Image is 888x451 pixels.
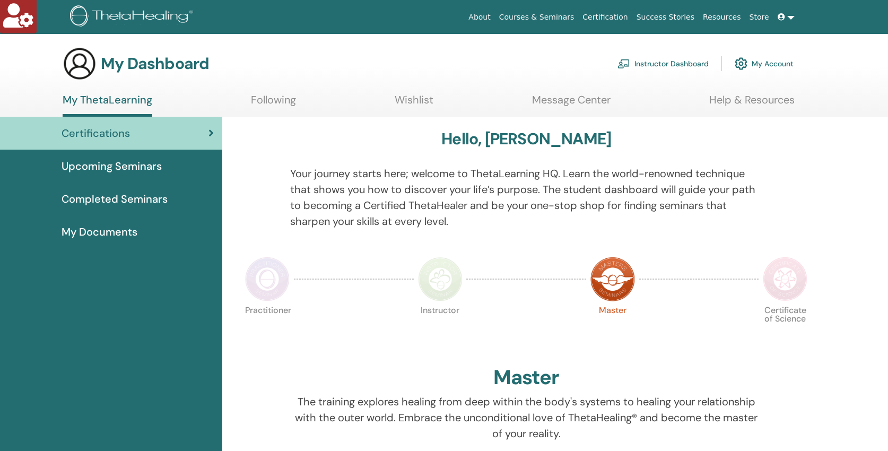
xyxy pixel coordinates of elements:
[632,7,699,27] a: Success Stories
[464,7,494,27] a: About
[745,7,773,27] a: Store
[763,306,807,351] p: Certificate of Science
[495,7,579,27] a: Courses & Seminars
[63,93,152,117] a: My ThetaLearning
[62,224,137,240] span: My Documents
[532,93,611,114] a: Message Center
[290,394,763,441] p: The training explores healing from deep within the body's systems to healing your relationship wi...
[590,257,635,301] img: Master
[617,59,630,68] img: chalkboard-teacher.svg
[590,306,635,351] p: Master
[441,129,611,149] h3: Hello, [PERSON_NAME]
[699,7,745,27] a: Resources
[735,55,747,73] img: cog.svg
[101,54,209,73] h3: My Dashboard
[62,158,162,174] span: Upcoming Seminars
[70,5,197,29] img: logo.png
[709,93,795,114] a: Help & Resources
[735,52,794,75] a: My Account
[245,257,290,301] img: Practitioner
[418,306,463,351] p: Instructor
[493,366,559,390] h2: Master
[62,125,130,141] span: Certifications
[578,7,632,27] a: Certification
[418,257,463,301] img: Instructor
[395,93,433,114] a: Wishlist
[290,166,763,229] p: Your journey starts here; welcome to ThetaLearning HQ. Learn the world-renowned technique that sh...
[245,306,290,351] p: Practitioner
[63,47,97,81] img: generic-user-icon.jpg
[62,191,168,207] span: Completed Seminars
[763,257,807,301] img: Certificate of Science
[251,93,296,114] a: Following
[617,52,709,75] a: Instructor Dashboard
